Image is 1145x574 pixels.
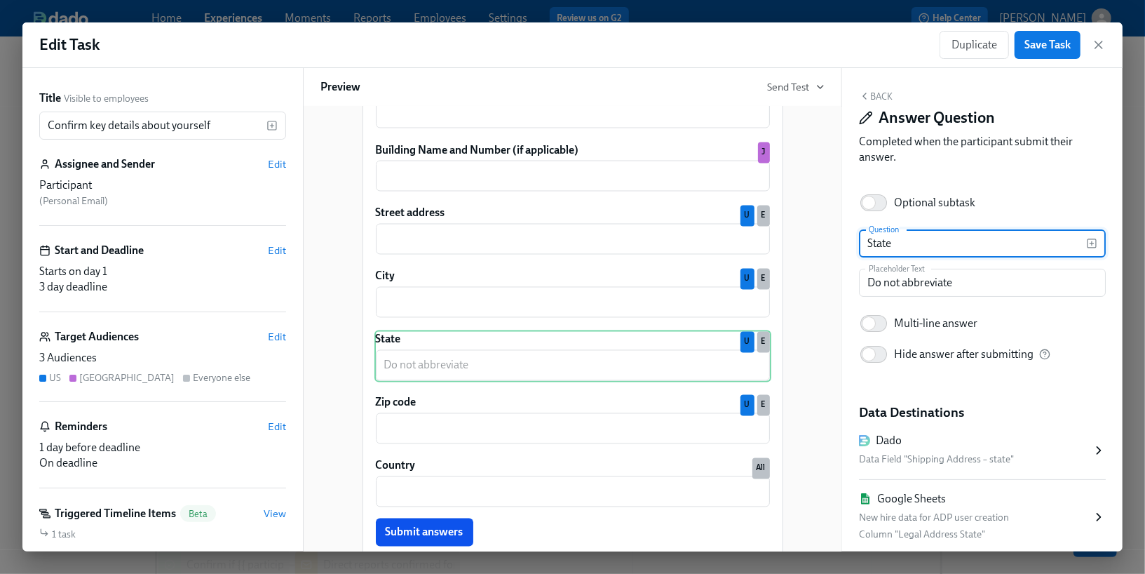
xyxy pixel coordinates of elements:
[268,157,286,171] button: Edit
[374,267,771,319] div: CityUE
[39,195,108,207] span: ( Personal Email )
[39,243,286,312] div: Start and DeadlineEditStarts on day 13 day deadline
[268,330,286,344] button: Edit
[374,141,771,193] div: Building Name and Number (if applicable)J
[757,269,770,290] div: Used by Everyone else audience
[740,395,754,416] div: Used by US audience
[374,331,771,382] div: StateUE
[740,332,754,353] div: Used by US audience
[740,206,754,227] div: Used by US audience
[39,264,286,279] div: Starts on day 1
[64,92,149,105] span: Visible to employees
[39,280,107,293] span: 3 day deadline
[859,229,1086,258] input: Enter a question...
[1024,38,1071,52] span: Save Task
[55,156,155,172] h6: Assignee and Sender
[894,195,975,211] div: Optional subtask
[193,371,250,385] div: Everyone else
[859,269,1106,297] input: Enter a placeholder text...
[55,329,139,345] h6: Target Audiences
[740,269,754,290] div: Used by US audience
[374,394,771,446] div: Zip codeUE
[859,91,893,102] button: Back
[79,371,175,385] div: [GEOGRAPHIC_DATA]
[39,455,286,471] div: On deadline
[39,419,286,488] div: RemindersEdit1 day before deadlineOn deadline
[1015,31,1080,59] button: Save Task
[49,371,61,385] div: US
[859,451,1092,468] div: Data Field "Shipping Address – state"
[39,91,61,106] label: Title
[180,509,216,519] span: Beta
[268,243,286,258] button: Edit
[876,433,902,448] div: Dado
[859,134,1106,165] div: Completed when the participant submit their answer.
[374,204,771,256] div: Street addressUE
[879,107,995,128] h4: Answer Question
[320,79,360,95] h6: Preview
[758,142,770,163] div: Used by Japan audience
[264,507,286,521] button: View
[859,422,1106,480] div: DadoData Field "Shipping Address – state"
[55,243,144,258] h6: Start and Deadline
[266,120,278,131] svg: Insert text variable
[894,316,977,331] div: Multi-line answer
[757,332,770,353] div: Used by Everyone else audience
[877,491,946,507] div: Google Sheets
[52,528,76,541] span: 1 task
[894,347,1050,362] div: Hide answer after submitting
[859,480,1106,555] div: Google SheetsNew hire data for ADP user creationColumn "Legal Address State"
[1086,238,1097,249] svg: Insert text variable
[39,505,286,541] div: Triggered Timeline ItemsBetaView1 task
[374,457,771,548] div: CountrySubmit answersAll
[757,395,770,416] div: Used by Everyone else audience
[55,506,176,521] h6: Triggered Timeline Items
[767,80,825,94] button: Send Test
[859,509,1092,526] div: New hire data for ADP user creation
[757,206,770,227] div: Used by Everyone else audience
[55,419,107,434] h6: Reminders
[1039,349,1050,360] svg: After the participant submits an answer, it will be hidden to ensure privacy
[39,350,286,366] div: 3 Audiences
[951,38,997,52] span: Duplicate
[859,403,1106,422] h5: Data Destinations
[752,458,770,479] div: Used by all audiences
[859,526,1092,543] div: Column "Legal Address State"
[39,440,286,455] div: 1 day before deadline
[940,31,1009,59] button: Duplicate
[39,329,286,402] div: Target AudiencesEdit3 AudiencesUS[GEOGRAPHIC_DATA]Everyone else
[268,420,286,434] button: Edit
[39,156,286,226] div: Assignee and SenderEditParticipant (Personal Email)
[39,34,100,55] h1: Edit Task
[39,178,286,193] div: Participant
